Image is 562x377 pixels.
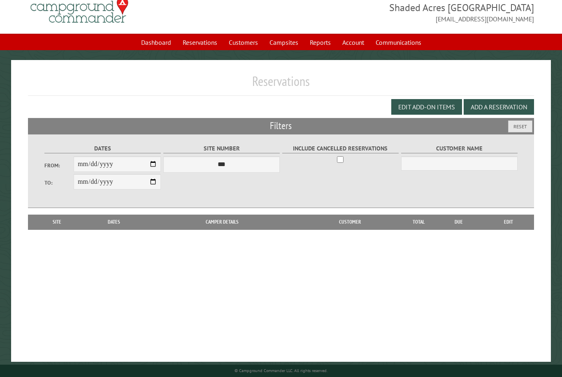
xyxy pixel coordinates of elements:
label: From: [44,162,74,169]
a: Dashboard [136,35,176,50]
label: Include Cancelled Reservations [282,144,399,153]
a: Campsites [265,35,303,50]
th: Dates [81,215,146,229]
a: Reservations [178,35,222,50]
a: Reports [305,35,336,50]
th: Edit [483,215,534,229]
th: Total [402,215,435,229]
span: Shaded Acres [GEOGRAPHIC_DATA] [EMAIL_ADDRESS][DOMAIN_NAME] [281,1,534,24]
th: Site [32,215,81,229]
label: Dates [44,144,161,153]
th: Customer [297,215,402,229]
small: © Campground Commander LLC. All rights reserved. [235,368,327,373]
label: Site Number [163,144,280,153]
label: Customer Name [401,144,518,153]
a: Communications [371,35,426,50]
button: Reset [508,120,532,132]
a: Account [337,35,369,50]
th: Due [435,215,483,229]
a: Customers [224,35,263,50]
button: Add a Reservation [464,99,534,115]
button: Edit Add-on Items [391,99,462,115]
th: Camper Details [146,215,297,229]
h2: Filters [28,118,534,134]
label: To: [44,179,74,187]
h1: Reservations [28,73,534,96]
